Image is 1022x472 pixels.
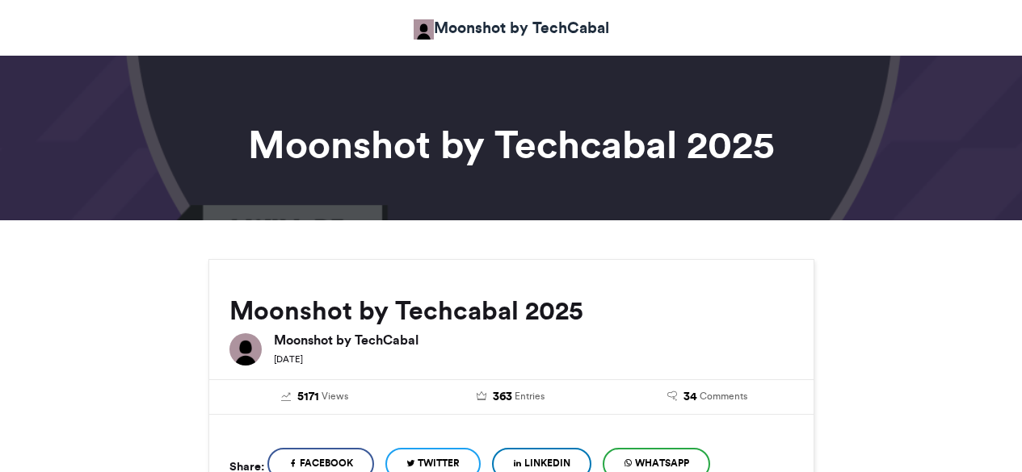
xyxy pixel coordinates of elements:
span: WhatsApp [635,456,689,470]
span: LinkedIn [524,456,570,470]
span: 363 [493,388,512,406]
h1: Moonshot by Techcabal 2025 [63,125,960,164]
span: Comments [700,389,747,403]
h6: Moonshot by TechCabal [274,333,793,346]
a: 5171 Views [229,388,402,406]
a: Moonshot by TechCabal [414,16,609,40]
a: 34 Comments [621,388,793,406]
img: Moonshot by TechCabal [414,19,434,40]
h2: Moonshot by Techcabal 2025 [229,296,793,325]
span: 5171 [297,388,319,406]
span: Twitter [418,456,460,470]
small: [DATE] [274,353,303,365]
span: Facebook [300,456,353,470]
span: Views [322,389,348,403]
span: 34 [683,388,697,406]
a: 363 Entries [425,388,597,406]
span: Entries [515,389,545,403]
img: Moonshot by TechCabal [229,333,262,365]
